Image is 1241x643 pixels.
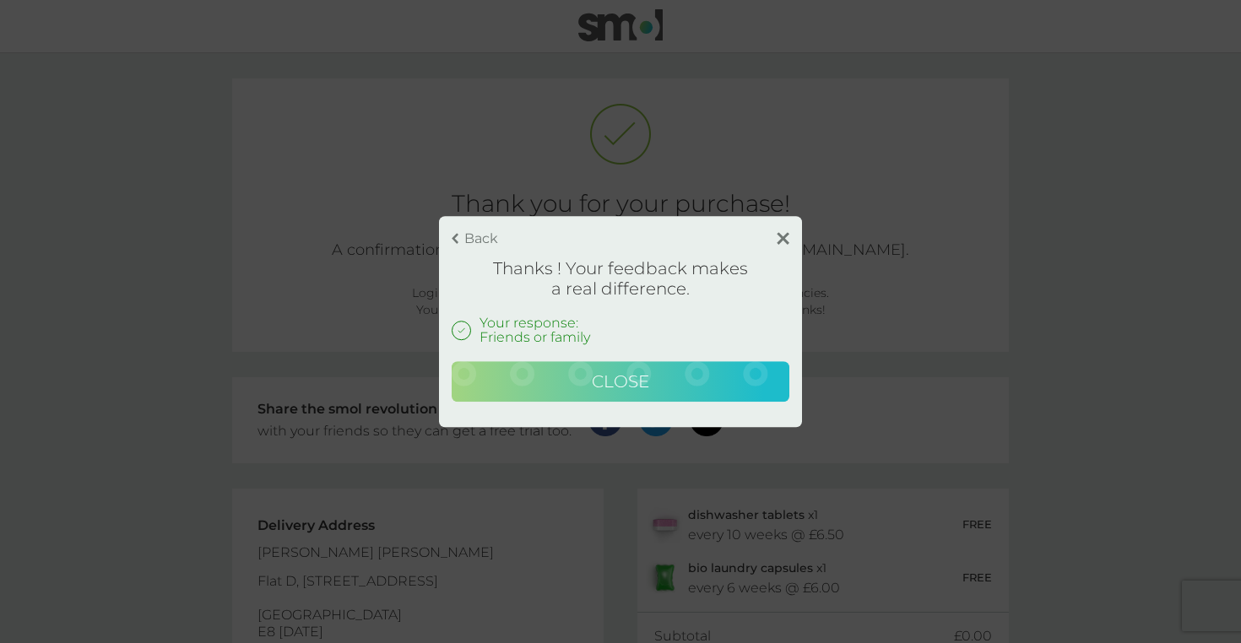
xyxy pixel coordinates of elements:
[464,231,498,246] p: Back
[777,232,789,245] img: close
[452,234,458,244] img: back
[452,361,789,402] button: Close
[592,371,649,392] span: Close
[480,330,590,344] p: Friends or family
[452,258,789,299] h1: Thanks ! Your feedback makes a real difference.
[480,316,590,330] p: Your response:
